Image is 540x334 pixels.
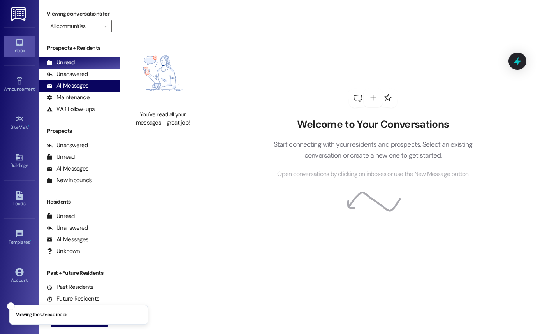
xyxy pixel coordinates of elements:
[39,269,120,277] div: Past + Future Residents
[39,44,120,52] div: Prospects + Residents
[262,139,484,161] p: Start connecting with your residents and prospects. Select an existing conversation or create a n...
[47,141,88,149] div: Unanswered
[47,224,88,232] div: Unanswered
[47,176,92,185] div: New Inbounds
[47,283,94,291] div: Past Residents
[4,151,35,172] a: Buildings
[262,118,484,131] h2: Welcome to Your Conversations
[4,113,35,134] a: Site Visit •
[16,311,67,318] p: Viewing the Unread inbox
[11,7,27,21] img: ResiDesk Logo
[47,93,90,102] div: Maintenance
[28,123,29,129] span: •
[4,304,35,325] a: Support
[50,20,99,32] input: All communities
[47,58,75,67] div: Unread
[4,36,35,57] a: Inbox
[47,8,112,20] label: Viewing conversations for
[39,127,120,135] div: Prospects
[4,227,35,248] a: Templates •
[30,238,31,244] span: •
[47,236,88,244] div: All Messages
[35,85,36,91] span: •
[47,295,99,303] div: Future Residents
[103,23,107,29] i: 
[47,212,75,220] div: Unread
[128,40,197,107] img: empty-state
[4,189,35,210] a: Leads
[47,153,75,161] div: Unread
[47,70,88,78] div: Unanswered
[7,302,15,310] button: Close toast
[47,82,88,90] div: All Messages
[47,165,88,173] div: All Messages
[277,169,468,179] span: Open conversations by clicking on inboxes or use the New Message button
[47,105,95,113] div: WO Follow-ups
[47,247,80,255] div: Unknown
[39,198,120,206] div: Residents
[128,111,197,127] div: You've read all your messages - great job!
[4,265,35,287] a: Account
